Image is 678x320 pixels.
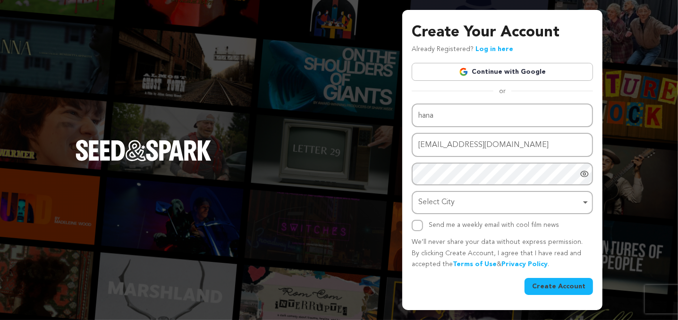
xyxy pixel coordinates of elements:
[76,140,212,180] a: Seed&Spark Homepage
[525,278,593,295] button: Create Account
[429,222,559,228] label: Send me a weekly email with cool film news
[412,104,593,128] input: Name
[412,21,593,44] h3: Create Your Account
[501,261,548,268] a: Privacy Policy
[453,261,497,268] a: Terms of Use
[459,67,468,77] img: Google logo
[412,237,593,270] p: We’ll never share your data without express permission. By clicking Create Account, I agree that ...
[475,46,513,52] a: Log in here
[412,133,593,157] input: Email address
[76,140,212,161] img: Seed&Spark Logo
[418,196,581,209] div: Select City
[412,63,593,81] a: Continue with Google
[412,44,513,55] p: Already Registered?
[493,86,511,96] span: or
[580,169,589,179] a: Show password as plain text. Warning: this will display your password on the screen.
